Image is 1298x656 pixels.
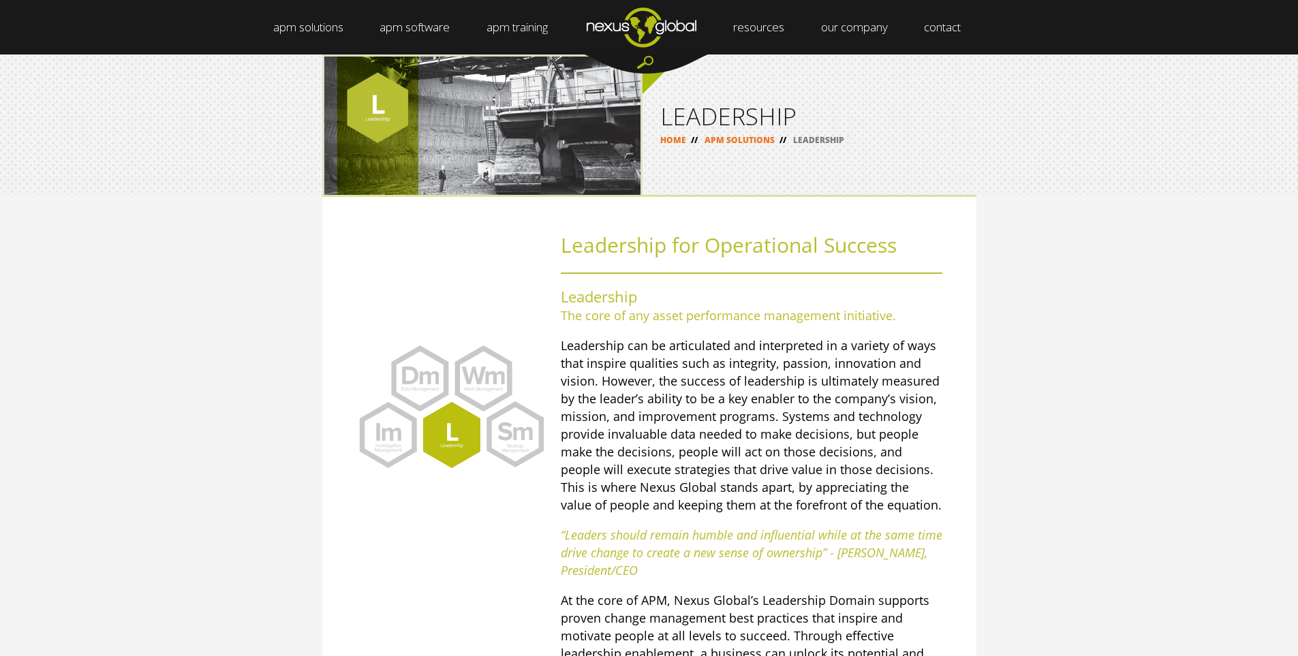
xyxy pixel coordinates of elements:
span: The core of any asset performance management initiative. [561,307,896,324]
span: // [775,134,791,146]
h2: Leadership for Operational Success [561,231,942,274]
a: APM SOLUTIONS [705,134,775,146]
h1: LEADERSHIP [660,104,959,128]
span: Leadership [561,286,637,307]
span: “Leaders should remain humble and influential while at the same time drive change to create a new... [561,527,942,578]
span: Leadership can be articulated and interpreted in a variety of ways that inspire qualities such as... [561,337,942,513]
span: // [686,134,702,146]
a: HOME [660,134,686,146]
